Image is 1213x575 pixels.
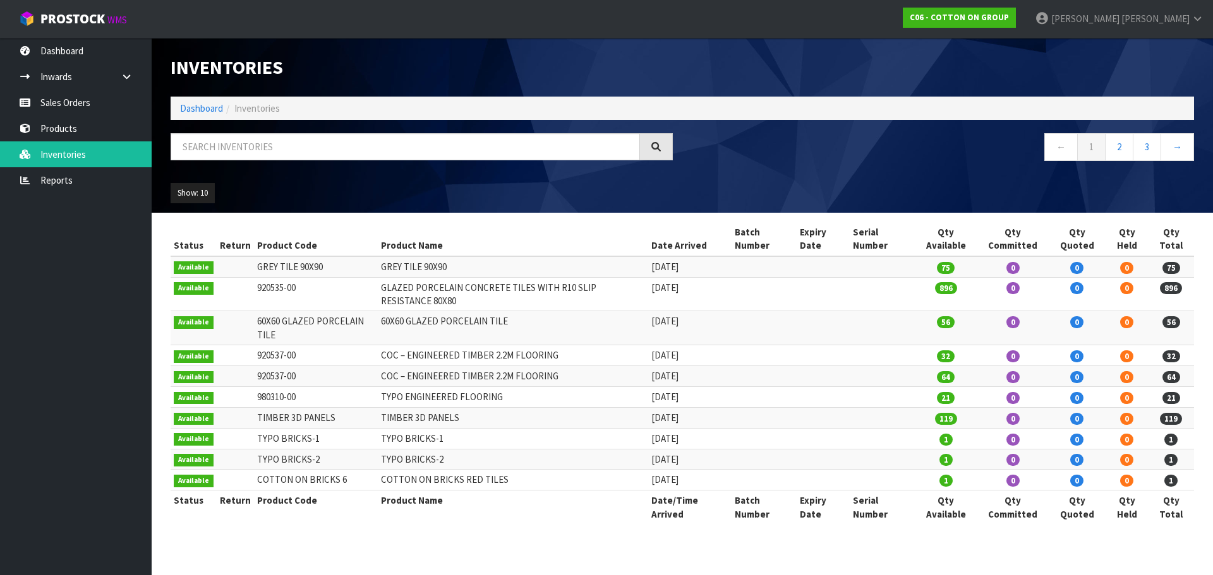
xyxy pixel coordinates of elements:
[254,222,378,256] th: Product Code
[1105,133,1133,160] a: 2
[732,490,797,524] th: Batch Number
[254,407,378,428] td: TIMBER 3D PANELS
[1006,282,1020,294] span: 0
[1164,475,1178,487] span: 1
[939,434,953,446] span: 1
[217,490,254,524] th: Return
[378,449,648,470] td: TYPO BRICKS-2
[648,470,732,490] td: [DATE]
[1162,392,1180,404] span: 21
[378,490,648,524] th: Product Name
[171,133,640,160] input: Search inventories
[171,57,673,78] h1: Inventories
[174,371,214,384] span: Available
[1164,434,1178,446] span: 1
[378,256,648,277] td: GREY TILE 90X90
[937,316,955,328] span: 56
[1120,316,1133,328] span: 0
[1070,475,1083,487] span: 0
[1070,454,1083,466] span: 0
[1120,282,1133,294] span: 0
[648,407,732,428] td: [DATE]
[174,413,214,425] span: Available
[1044,133,1078,160] a: ←
[937,392,955,404] span: 21
[254,449,378,470] td: TYPO BRICKS-2
[254,470,378,490] td: COTTON ON BRICKS 6
[378,407,648,428] td: TIMBER 3D PANELS
[1049,490,1106,524] th: Qty Quoted
[254,256,378,277] td: GREY TILE 90X90
[648,428,732,449] td: [DATE]
[1070,282,1083,294] span: 0
[1120,434,1133,446] span: 0
[378,345,648,366] td: COC – ENGINEERED TIMBER 2.2M FLOORING
[254,345,378,366] td: 920537-00
[1162,350,1180,362] span: 32
[1120,371,1133,383] span: 0
[378,470,648,490] td: COTTON ON BRICKS RED TILES
[1148,490,1194,524] th: Qty Total
[1070,413,1083,425] span: 0
[1049,222,1106,256] th: Qty Quoted
[1162,262,1180,274] span: 75
[174,350,214,363] span: Available
[1070,262,1083,274] span: 0
[378,428,648,449] td: TYPO BRICKS-1
[1006,316,1020,328] span: 0
[378,222,648,256] th: Product Name
[254,386,378,407] td: 980310-00
[1006,434,1020,446] span: 0
[977,222,1049,256] th: Qty Committed
[378,386,648,407] td: TYPO ENGINEERED FLOORING
[1106,222,1149,256] th: Qty Held
[939,475,953,487] span: 1
[254,490,378,524] th: Product Code
[1120,454,1133,466] span: 0
[1106,490,1149,524] th: Qty Held
[1006,350,1020,362] span: 0
[254,428,378,449] td: TYPO BRICKS-1
[915,490,977,524] th: Qty Available
[648,256,732,277] td: [DATE]
[378,277,648,311] td: GLAZED PORCELAIN CONCRETE TILES WITH R10 SLIP RESISTANCE 80X80
[648,386,732,407] td: [DATE]
[937,350,955,362] span: 32
[19,11,35,27] img: cube-alt.png
[1070,371,1083,383] span: 0
[174,475,214,487] span: Available
[648,277,732,311] td: [DATE]
[910,12,1009,23] strong: C06 - COTTON ON GROUP
[1006,454,1020,466] span: 0
[692,133,1194,164] nav: Page navigation
[1070,434,1083,446] span: 0
[174,433,214,446] span: Available
[1070,316,1083,328] span: 0
[1006,371,1020,383] span: 0
[937,371,955,383] span: 64
[937,262,955,274] span: 75
[797,222,850,256] th: Expiry Date
[174,261,214,274] span: Available
[1120,475,1133,487] span: 0
[648,345,732,366] td: [DATE]
[732,222,797,256] th: Batch Number
[1070,392,1083,404] span: 0
[107,14,127,26] small: WMS
[1120,392,1133,404] span: 0
[1051,13,1119,25] span: [PERSON_NAME]
[174,282,214,295] span: Available
[1006,475,1020,487] span: 0
[648,490,732,524] th: Date/Time Arrived
[171,183,215,203] button: Show: 10
[850,222,915,256] th: Serial Number
[254,277,378,311] td: 920535-00
[1006,392,1020,404] span: 0
[797,490,850,524] th: Expiry Date
[378,366,648,387] td: COC – ENGINEERED TIMBER 2.2M FLOORING
[174,392,214,405] span: Available
[171,222,217,256] th: Status
[217,222,254,256] th: Return
[1006,413,1020,425] span: 0
[1120,262,1133,274] span: 0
